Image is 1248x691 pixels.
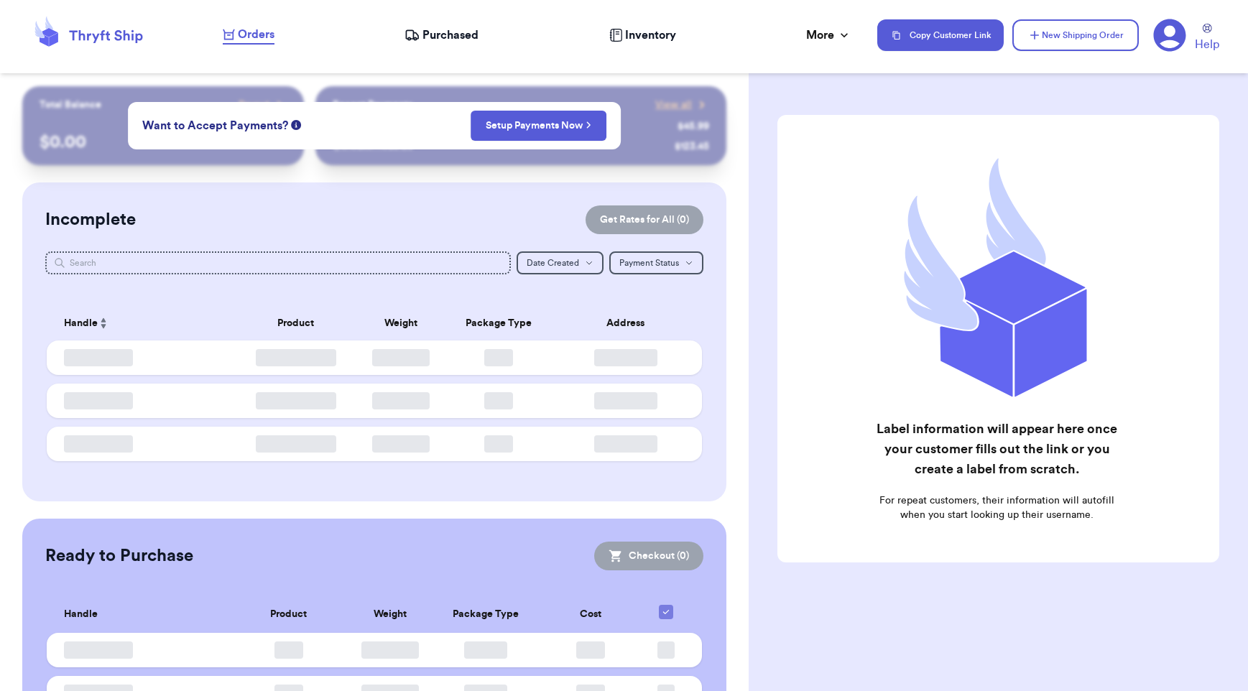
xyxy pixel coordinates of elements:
[471,111,606,141] button: Setup Payments Now
[45,208,136,231] h2: Incomplete
[517,251,604,274] button: Date Created
[1195,36,1219,53] span: Help
[45,251,511,274] input: Search
[440,306,558,340] th: Package Type
[333,98,412,112] p: Recent Payments
[40,131,287,154] p: $ 0.00
[594,542,703,570] button: Checkout (0)
[609,251,703,274] button: Payment Status
[142,117,288,134] span: Want to Accept Payments?
[361,306,440,340] th: Weight
[45,544,193,567] h2: Ready to Purchase
[655,98,692,112] span: View all
[1012,19,1139,51] button: New Shipping Order
[872,493,1122,522] p: For repeat customers, their information will autofill when you start looking up their username.
[619,259,679,267] span: Payment Status
[225,596,352,633] th: Product
[625,27,676,44] span: Inventory
[422,27,479,44] span: Purchased
[586,205,703,234] button: Get Rates for All (0)
[655,98,709,112] a: View all
[405,27,479,44] a: Purchased
[428,596,542,633] th: Package Type
[239,98,269,112] span: Payout
[527,259,579,267] span: Date Created
[609,27,676,44] a: Inventory
[675,139,709,154] div: $ 123.45
[40,98,101,112] p: Total Balance
[238,26,274,43] span: Orders
[239,98,287,112] a: Payout
[806,27,851,44] div: More
[352,596,428,633] th: Weight
[98,315,109,332] button: Sort ascending
[64,607,98,622] span: Handle
[872,419,1122,479] h2: Label information will appear here once your customer fills out the link or you create a label fr...
[223,26,274,45] a: Orders
[558,306,702,340] th: Address
[486,119,591,133] a: Setup Payments Now
[678,119,709,134] div: $ 45.99
[1195,24,1219,53] a: Help
[877,19,1004,51] button: Copy Customer Link
[543,596,639,633] th: Cost
[64,316,98,331] span: Handle
[231,306,361,340] th: Product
